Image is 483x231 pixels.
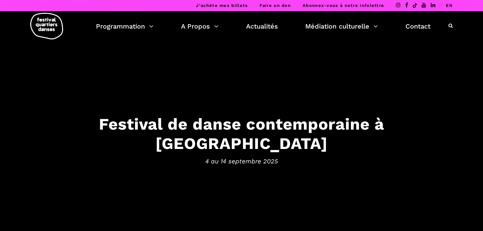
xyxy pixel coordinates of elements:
[303,3,384,8] a: Abonnez-vous à notre infolettre
[446,3,453,8] a: EN
[405,21,430,32] a: Contact
[38,156,445,166] span: 4 au 14 septembre 2025
[30,13,63,39] img: logo-fqd-med
[246,21,278,32] a: Actualités
[260,3,291,8] a: Faire un don
[96,21,153,32] a: Programmation
[305,21,378,32] a: Médiation culturelle
[38,115,445,153] h3: Festival de danse contemporaine à [GEOGRAPHIC_DATA]
[181,21,218,32] a: A Propos
[196,3,248,8] a: J’achète mes billets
